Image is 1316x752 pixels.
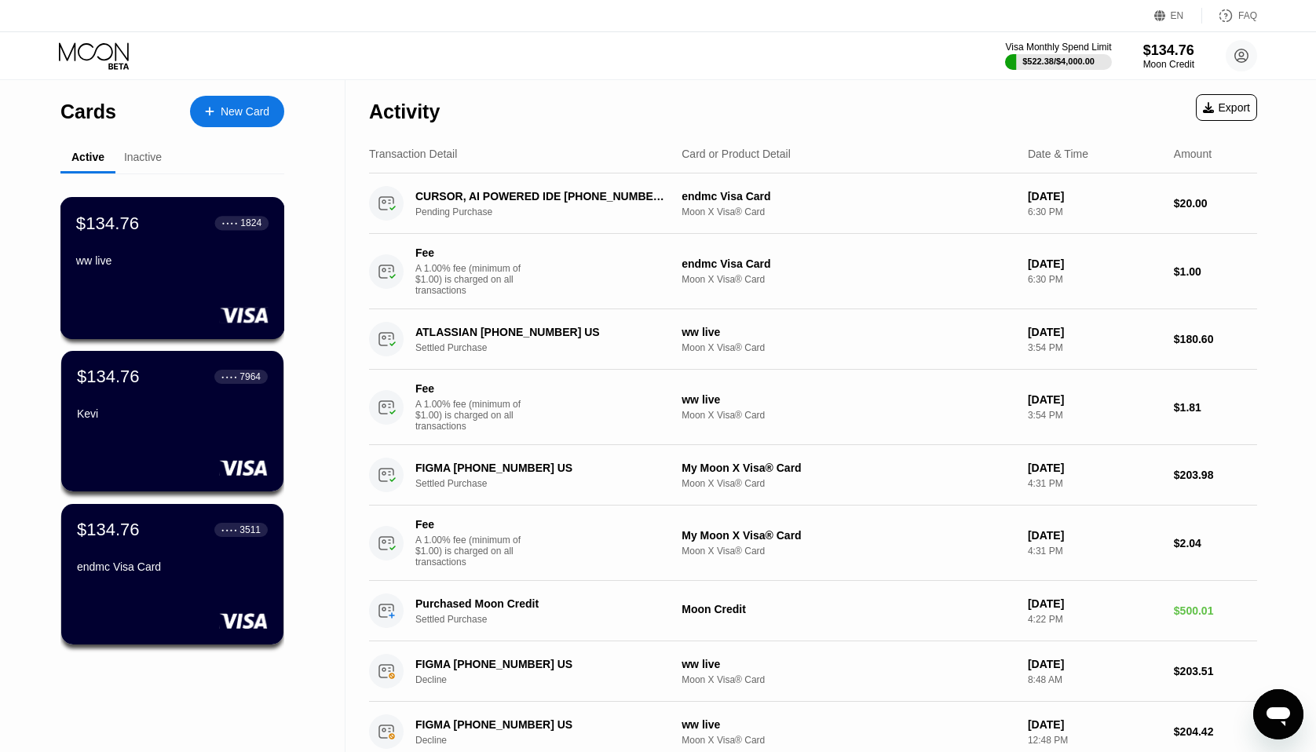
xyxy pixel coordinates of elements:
[1238,10,1257,21] div: FAQ
[1028,674,1161,685] div: 8:48 AM
[1174,148,1212,160] div: Amount
[682,658,1015,670] div: ww live
[1143,42,1194,70] div: $134.76Moon Credit
[1028,206,1161,217] div: 6:30 PM
[77,367,140,387] div: $134.76
[369,581,1257,641] div: Purchased Moon CreditSettled PurchaseMoon Credit[DATE]4:22 PM$500.01
[239,524,261,535] div: 3511
[1028,718,1161,731] div: [DATE]
[682,529,1015,542] div: My Moon X Visa® Card
[1196,94,1257,121] div: Export
[415,597,667,610] div: Purchased Moon Credit
[369,309,1257,370] div: ATLASSIAN [PHONE_NUMBER] USSettled Purchaseww liveMoon X Visa® Card[DATE]3:54 PM$180.60
[415,326,667,338] div: ATLASSIAN [PHONE_NUMBER] US
[369,100,440,123] div: Activity
[77,560,268,573] div: endmc Visa Card
[415,342,685,353] div: Settled Purchase
[76,213,139,233] div: $134.76
[221,105,269,119] div: New Card
[1028,148,1088,160] div: Date & Time
[221,527,237,532] div: ● ● ● ●
[369,234,1257,309] div: FeeA 1.00% fee (minimum of $1.00) is charged on all transactionsendmc Visa CardMoon X Visa® Card[...
[415,246,525,259] div: Fee
[1174,537,1257,549] div: $2.04
[124,151,162,163] div: Inactive
[239,371,261,382] div: 7964
[1143,59,1194,70] div: Moon Credit
[1028,735,1161,746] div: 12:48 PM
[1028,410,1161,421] div: 3:54 PM
[1028,274,1161,285] div: 6:30 PM
[61,351,283,491] div: $134.76● ● ● ●7964Kevi
[415,478,685,489] div: Settled Purchase
[1028,478,1161,489] div: 4:31 PM
[682,257,1015,270] div: endmc Visa Card
[682,478,1015,489] div: Moon X Visa® Card
[190,96,284,127] div: New Card
[415,263,533,296] div: A 1.00% fee (minimum of $1.00) is charged on all transactions
[71,151,104,163] div: Active
[1028,393,1161,406] div: [DATE]
[682,410,1015,421] div: Moon X Visa® Card
[1174,401,1257,414] div: $1.81
[682,603,1015,615] div: Moon Credit
[76,254,269,267] div: ww live
[77,407,268,420] div: Kevi
[415,382,525,395] div: Fee
[1253,689,1303,739] iframe: 启动消息传送窗口的按钮
[61,198,283,338] div: $134.76● ● ● ●1824ww live
[1028,326,1161,338] div: [DATE]
[1005,42,1111,70] div: Visa Monthly Spend Limit$522.38/$4,000.00
[1174,197,1257,210] div: $20.00
[415,658,667,670] div: FIGMA [PHONE_NUMBER] US
[1174,604,1257,617] div: $500.01
[1028,190,1161,203] div: [DATE]
[682,546,1015,557] div: Moon X Visa® Card
[1174,725,1257,738] div: $204.42
[77,520,140,540] div: $134.76
[415,462,667,474] div: FIGMA [PHONE_NUMBER] US
[682,206,1015,217] div: Moon X Visa® Card
[415,206,685,217] div: Pending Purchase
[1005,42,1111,53] div: Visa Monthly Spend Limit
[415,518,525,531] div: Fee
[1028,529,1161,542] div: [DATE]
[415,718,667,731] div: FIGMA [PHONE_NUMBER] US
[369,173,1257,234] div: CURSOR, AI POWERED IDE [PHONE_NUMBER] USPending Purchaseendmc Visa CardMoon X Visa® Card[DATE]6:3...
[1028,257,1161,270] div: [DATE]
[1028,462,1161,474] div: [DATE]
[1028,546,1161,557] div: 4:31 PM
[682,148,791,160] div: Card or Product Detail
[1028,614,1161,625] div: 4:22 PM
[682,462,1015,474] div: My Moon X Visa® Card
[369,506,1257,581] div: FeeA 1.00% fee (minimum of $1.00) is charged on all transactionsMy Moon X Visa® CardMoon X Visa® ...
[369,445,1257,506] div: FIGMA [PHONE_NUMBER] USSettled PurchaseMy Moon X Visa® CardMoon X Visa® Card[DATE]4:31 PM$203.98
[61,504,283,644] div: $134.76● ● ● ●3511endmc Visa Card
[415,674,685,685] div: Decline
[682,274,1015,285] div: Moon X Visa® Card
[1154,8,1202,24] div: EN
[1022,57,1095,66] div: $522.38 / $4,000.00
[682,190,1015,203] div: endmc Visa Card
[1174,333,1257,345] div: $180.60
[1028,597,1161,610] div: [DATE]
[682,718,1015,731] div: ww live
[1028,658,1161,670] div: [DATE]
[415,535,533,568] div: A 1.00% fee (minimum of $1.00) is charged on all transactions
[682,674,1015,685] div: Moon X Visa® Card
[682,342,1015,353] div: Moon X Visa® Card
[682,735,1015,746] div: Moon X Visa® Card
[221,374,237,379] div: ● ● ● ●
[369,370,1257,445] div: FeeA 1.00% fee (minimum of $1.00) is charged on all transactionsww liveMoon X Visa® Card[DATE]3:5...
[1202,8,1257,24] div: FAQ
[682,326,1015,338] div: ww live
[415,399,533,432] div: A 1.00% fee (minimum of $1.00) is charged on all transactions
[222,221,238,225] div: ● ● ● ●
[369,641,1257,702] div: FIGMA [PHONE_NUMBER] USDeclineww liveMoon X Visa® Card[DATE]8:48 AM$203.51
[1143,42,1194,59] div: $134.76
[1203,101,1250,114] div: Export
[1174,469,1257,481] div: $203.98
[369,148,457,160] div: Transaction Detail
